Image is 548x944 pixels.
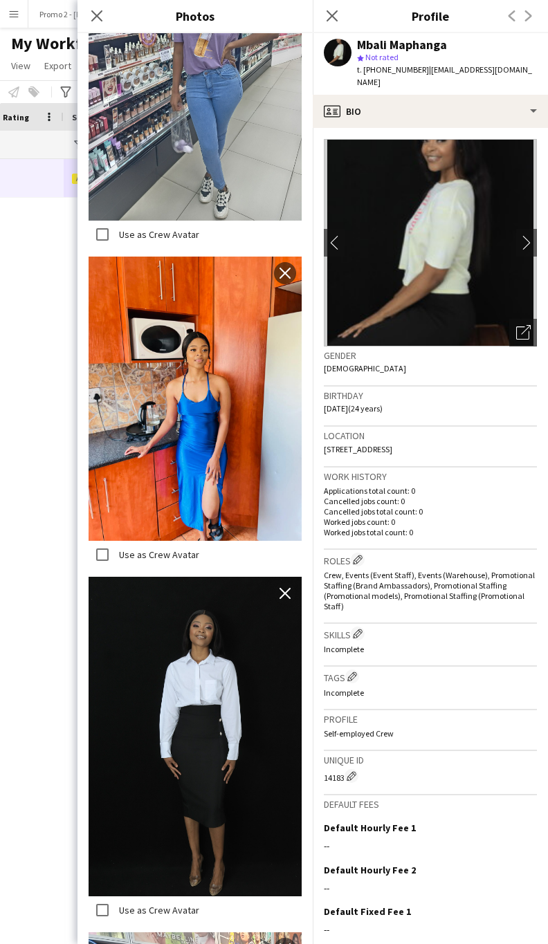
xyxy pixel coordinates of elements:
span: Crew, Events (Event Staff), Events (Warehouse), Promotional Staffing (Brand Ambassadors), Promoti... [324,570,535,611]
h3: Photos [77,7,313,25]
span: Applicant [72,174,115,184]
p: Worked jobs count: 0 [324,517,537,527]
span: t. [PHONE_NUMBER] [357,64,429,75]
span: [STREET_ADDRESS] [324,444,392,454]
h3: Default Hourly Fee 1 [324,822,416,834]
p: Self-employed Crew [324,728,537,739]
div: Open photos pop-in [509,319,537,346]
img: Crew photo 1103330 [89,577,302,896]
h3: Default Fixed Fee 1 [324,905,411,918]
span: [DATE] (24 years) [324,403,383,414]
p: Incomplete [324,687,537,698]
h3: Gender [324,349,537,362]
p: Incomplete [324,644,537,654]
p: Cancelled jobs total count: 0 [324,506,537,517]
div: -- [324,882,537,894]
h3: Default Hourly Fee 2 [324,864,416,876]
h3: Default fees [324,798,537,811]
h3: Birthday [324,389,537,402]
h3: Unique ID [324,754,537,766]
a: Export [39,57,77,75]
label: Use as Crew Avatar [116,228,199,241]
h3: Roles [324,553,537,567]
app-action-btn: Advanced filters [57,84,74,100]
p: Applications total count: 0 [324,485,537,496]
span: Export [44,59,71,72]
button: Open Filter Menu [72,138,84,151]
span: | [EMAIL_ADDRESS][DOMAIN_NAME] [357,64,532,87]
button: Promo 2 - [PERSON_NAME] [28,1,144,28]
h3: Skills [324,627,537,641]
span: Status [72,112,99,122]
div: -- [324,840,537,852]
h3: Work history [324,470,537,483]
span: Rating [3,112,29,122]
p: Cancelled jobs count: 0 [324,496,537,506]
p: Worked jobs total count: 0 [324,527,537,537]
span: My Workforce [11,33,113,54]
h3: Tags [324,669,537,684]
span: [DEMOGRAPHIC_DATA] [324,363,406,373]
div: Mbali Maphanga [357,39,447,51]
a: View [6,57,36,75]
img: Crew photo 1103331 [89,257,302,541]
span: Not rated [365,52,399,62]
label: Use as Crew Avatar [116,904,199,916]
div: -- [324,923,537,936]
div: Bio [313,95,548,128]
img: Crew avatar or photo [324,139,537,346]
div: 14183 [324,769,537,783]
label: Use as Crew Avatar [116,548,199,561]
h3: Profile [324,713,537,725]
h3: Location [324,429,537,442]
span: View [11,59,30,72]
h3: Profile [313,7,548,25]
